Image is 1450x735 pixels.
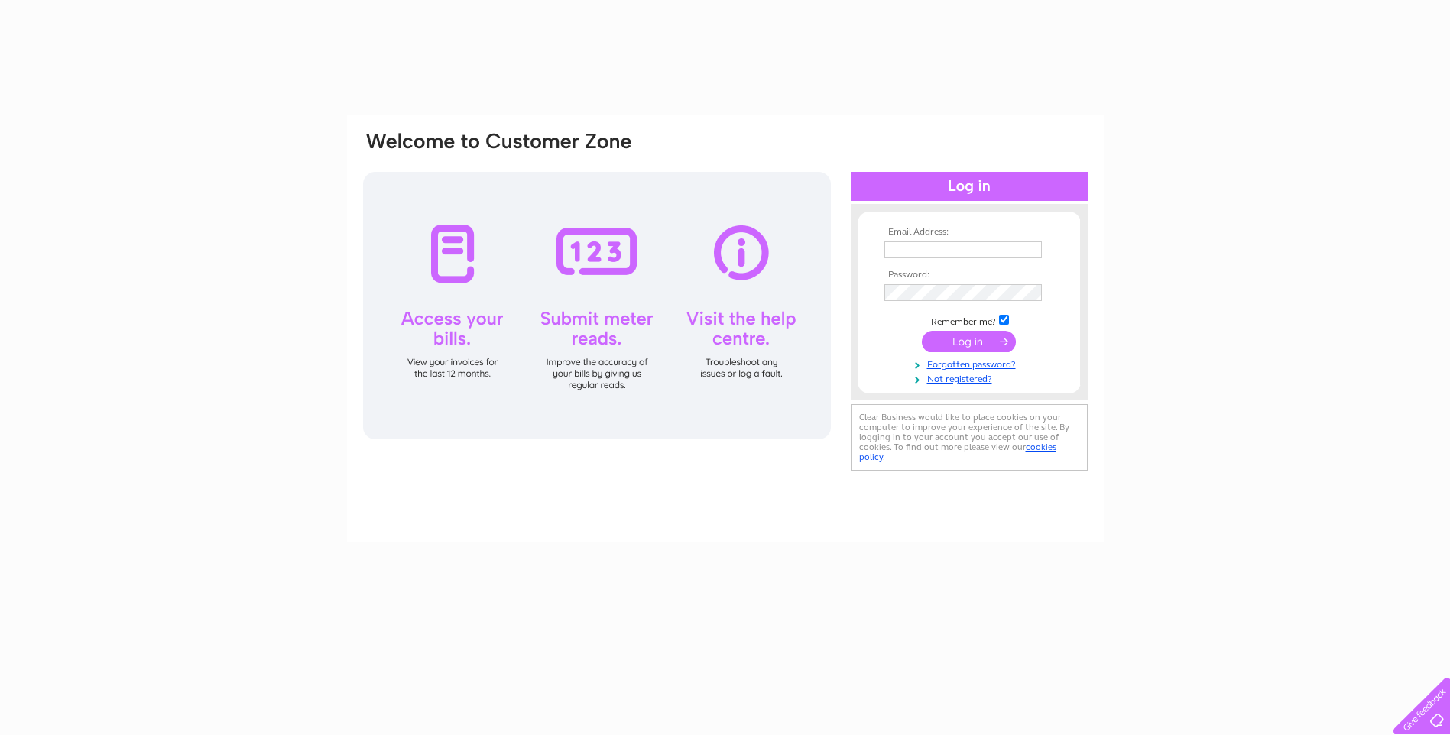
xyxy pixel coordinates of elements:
[881,270,1058,280] th: Password:
[859,442,1056,462] a: cookies policy
[922,331,1016,352] input: Submit
[881,227,1058,238] th: Email Address:
[884,356,1058,371] a: Forgotten password?
[884,371,1058,385] a: Not registered?
[851,404,1088,471] div: Clear Business would like to place cookies on your computer to improve your experience of the sit...
[881,312,1058,328] td: Remember me?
